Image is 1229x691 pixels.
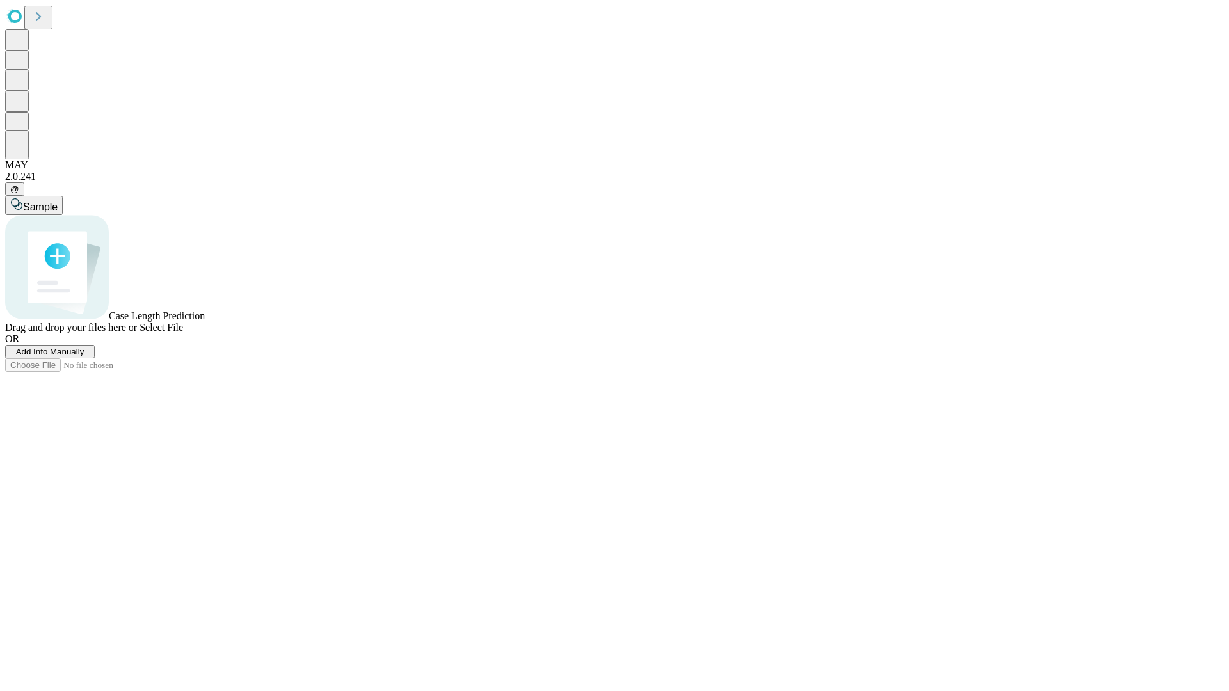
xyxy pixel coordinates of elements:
span: Case Length Prediction [109,310,205,321]
span: Drag and drop your files here or [5,322,137,333]
span: Sample [23,202,58,212]
button: Add Info Manually [5,345,95,358]
div: MAY [5,159,1224,171]
button: Sample [5,196,63,215]
span: Select File [140,322,183,333]
button: @ [5,182,24,196]
span: @ [10,184,19,194]
span: Add Info Manually [16,347,84,356]
span: OR [5,333,19,344]
div: 2.0.241 [5,171,1224,182]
